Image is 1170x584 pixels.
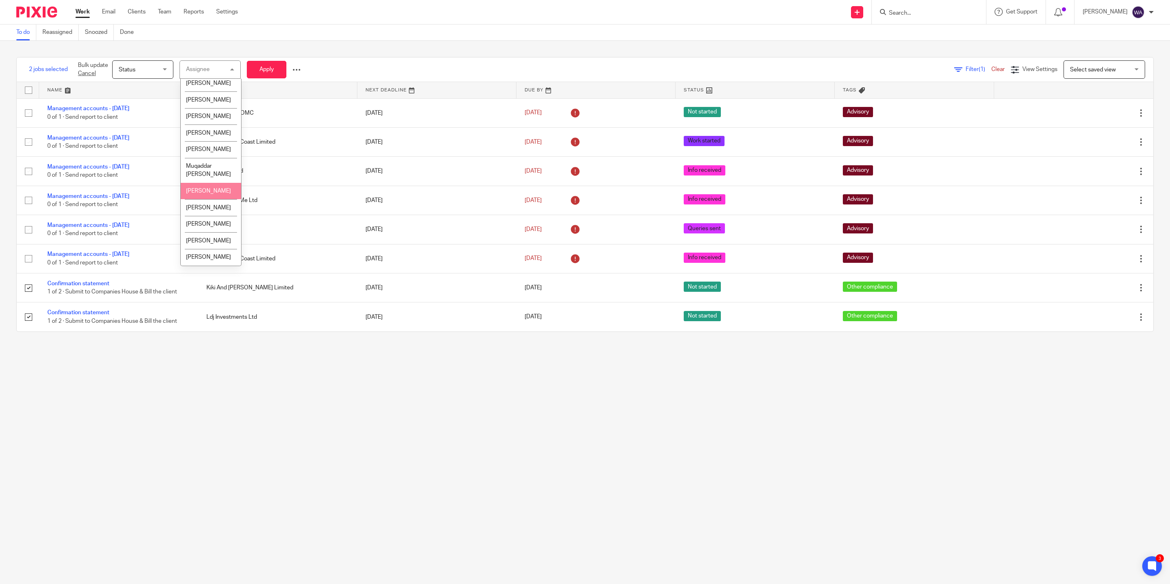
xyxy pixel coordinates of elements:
span: [DATE] [525,139,542,145]
span: 0 of 1 · Send report to client [47,143,118,149]
a: Work [75,8,90,16]
a: Email [102,8,115,16]
a: Management accounts - [DATE] [47,251,129,257]
a: Management accounts - [DATE] [47,135,129,141]
span: Get Support [1006,9,1037,15]
span: [DATE] [525,198,542,203]
span: Filter [966,67,991,72]
td: Host On The Coast Limited [198,127,357,156]
td: [DATE] [357,157,516,186]
span: Advisory [843,165,873,175]
span: 0 of 1 · Send report to client [47,173,118,178]
span: [DATE] [525,168,542,174]
td: [DATE] [357,127,516,156]
span: 0 of 1 · Send report to client [47,231,118,237]
span: [PERSON_NAME] [186,113,231,119]
a: Management accounts - [DATE] [47,222,129,228]
span: (1) [979,67,985,72]
td: Altus3 Limited [198,157,357,186]
a: Clients [128,8,146,16]
p: [PERSON_NAME] [1083,8,1128,16]
button: Apply [247,61,286,78]
span: [DATE] [525,256,542,262]
span: [PERSON_NAME] [186,97,231,103]
a: Cancel [78,71,96,76]
td: [DATE] [357,215,516,244]
span: [PERSON_NAME] [186,147,231,152]
a: Settings [216,8,238,16]
span: [PERSON_NAME] [186,80,231,86]
a: Done [120,24,140,40]
td: Host On The Coast Limited [198,244,357,273]
span: [DATE] [525,110,542,116]
span: Info received [684,165,725,175]
span: [PERSON_NAME] [186,221,231,227]
a: Reassigned [42,24,79,40]
p: Bulk update [78,61,108,78]
span: Not started [684,282,721,292]
a: Team [158,8,171,16]
td: Iast Ltd [198,215,357,244]
td: [DATE] [357,302,516,331]
td: Ldj Investments Ltd [198,302,357,331]
span: [PERSON_NAME] [186,254,231,260]
span: Status [119,67,135,73]
span: Advisory [843,136,873,146]
div: 3 [1156,554,1164,562]
span: Work started [684,136,725,146]
span: 0 of 1 · Send report to client [47,114,118,120]
span: Advisory [843,223,873,233]
a: Clear [991,67,1005,72]
span: Info received [684,194,725,204]
span: 1 of 2 · Submit to Companies House & Bill the client [47,289,177,295]
span: Advisory [843,253,873,263]
a: Confirmation statement [47,310,109,315]
span: 0 of 1 · Send report to client [47,202,118,207]
span: Other compliance [843,311,897,321]
span: Other compliance [843,282,897,292]
a: To do [16,24,36,40]
span: 2 jobs selected [29,65,68,73]
a: Management accounts - [DATE] [47,106,129,111]
span: [PERSON_NAME] [186,238,231,244]
span: 1 of 2 · Submit to Companies House & Bill the client [47,318,177,324]
span: Muqaddar [PERSON_NAME] [186,163,231,178]
a: Management accounts - [DATE] [47,193,129,199]
span: [PERSON_NAME] [186,130,231,136]
td: [DATE] [357,186,516,215]
span: View Settings [1022,67,1057,72]
span: Info received [684,253,725,263]
img: svg%3E [1132,6,1145,19]
span: Queries sent [684,223,725,233]
td: Mighty Little Me Ltd [198,186,357,215]
td: Venturezen - OMC [198,98,357,127]
a: Snoozed [85,24,114,40]
div: Assignee [186,67,210,72]
a: Management accounts - [DATE] [47,164,129,170]
a: Confirmation statement [47,281,109,286]
a: Reports [184,8,204,16]
span: 0 of 1 · Send report to client [47,260,118,266]
img: Pixie [16,7,57,18]
td: Kiki And [PERSON_NAME] Limited [198,273,357,302]
td: [DATE] [357,244,516,273]
span: [PERSON_NAME] [186,205,231,211]
input: Search [888,10,962,17]
td: [DATE] [357,98,516,127]
span: Tags [843,88,857,92]
span: [PERSON_NAME] [186,188,231,194]
td: [DATE] [357,273,516,302]
span: Not started [684,311,721,321]
span: Advisory [843,107,873,117]
span: Select saved view [1070,67,1116,73]
span: [DATE] [525,226,542,232]
span: [DATE] [525,285,542,291]
span: Advisory [843,194,873,204]
span: Not started [684,107,721,117]
span: [DATE] [525,314,542,320]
